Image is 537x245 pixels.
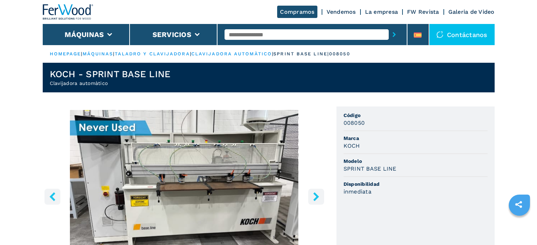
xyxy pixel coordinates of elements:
[344,188,371,196] h3: inmediata
[50,80,171,87] h2: Clavijadora automàtico
[191,51,272,56] a: clavijadora automàtico
[510,196,527,213] a: sharethis
[153,30,191,39] button: Servicios
[43,4,94,20] img: Ferwood
[327,8,356,15] a: Vendemos
[344,165,396,173] h3: SPRINT BASE LINE
[113,51,114,56] span: |
[507,213,532,240] iframe: Chat
[272,51,273,56] span: |
[65,30,104,39] button: Máquinas
[436,31,443,38] img: Contáctanos
[273,51,329,57] p: sprint base line |
[81,51,82,56] span: |
[389,26,400,43] button: submit-button
[344,142,360,150] h3: KOCH
[277,6,317,18] a: Compramos
[344,158,488,165] span: Modelo
[83,51,113,56] a: máquinas
[190,51,191,56] span: |
[329,51,351,57] p: 008050
[308,189,324,204] button: right-button
[44,189,60,204] button: left-button
[50,68,171,80] h1: KOCH - SPRINT BASE LINE
[365,8,398,15] a: La empresa
[344,112,488,119] span: Código
[344,119,365,127] h3: 008050
[344,180,488,188] span: Disponibilidad
[344,135,488,142] span: Marca
[429,24,495,45] div: Contáctanos
[50,51,81,56] a: HOMEPAGE
[448,8,495,15] a: Galeria de Video
[407,8,439,15] a: FW Revista
[115,51,190,56] a: taladro y clavijadora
